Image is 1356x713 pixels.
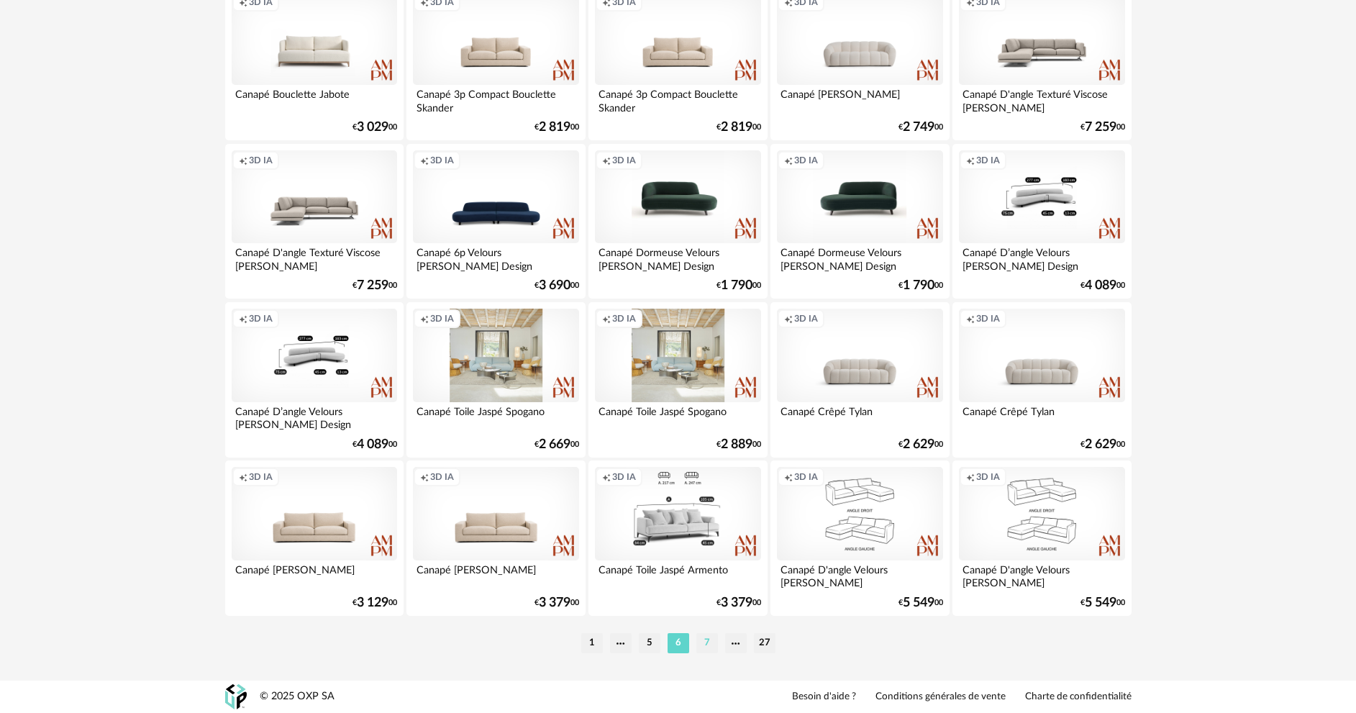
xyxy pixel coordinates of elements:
[784,313,793,324] span: Creation icon
[903,598,934,608] span: 5 549
[602,313,611,324] span: Creation icon
[794,155,818,166] span: 3D IA
[352,440,397,450] div: € 00
[420,471,429,483] span: Creation icon
[754,633,775,653] li: 27
[612,155,636,166] span: 3D IA
[770,302,949,458] a: Creation icon 3D IA Canapé Crêpé Tylan €2 62900
[249,155,273,166] span: 3D IA
[595,560,760,589] div: Canapé Toile Jaspé Armento
[784,155,793,166] span: Creation icon
[1085,122,1116,132] span: 7 259
[1025,691,1132,704] a: Charte de confidentialité
[413,243,578,272] div: Canapé 6p Velours [PERSON_NAME] Design [PERSON_NAME]
[232,243,397,272] div: Canapé D'angle Texturé Viscose [PERSON_NAME]
[413,560,578,589] div: Canapé [PERSON_NAME]
[539,440,570,450] span: 2 669
[534,598,579,608] div: € 00
[903,440,934,450] span: 2 629
[1080,122,1125,132] div: € 00
[357,281,388,291] span: 7 259
[777,243,942,272] div: Canapé Dormeuse Velours [PERSON_NAME] Design [PERSON_NAME]
[898,122,943,132] div: € 00
[225,144,404,299] a: Creation icon 3D IA Canapé D'angle Texturé Viscose [PERSON_NAME] €7 25900
[239,313,247,324] span: Creation icon
[420,155,429,166] span: Creation icon
[1085,598,1116,608] span: 5 549
[794,313,818,324] span: 3D IA
[721,598,752,608] span: 3 379
[668,633,689,653] li: 6
[898,440,943,450] div: € 00
[534,440,579,450] div: € 00
[239,155,247,166] span: Creation icon
[716,598,761,608] div: € 00
[588,302,767,458] a: Creation icon 3D IA Canapé Toile Jaspé Spogano €2 88900
[581,633,603,653] li: 1
[430,155,454,166] span: 3D IA
[903,122,934,132] span: 2 749
[539,281,570,291] span: 3 690
[260,690,335,704] div: © 2025 OXP SA
[903,281,934,291] span: 1 790
[534,281,579,291] div: € 00
[966,471,975,483] span: Creation icon
[1085,281,1116,291] span: 4 089
[225,684,247,709] img: OXP
[952,302,1131,458] a: Creation icon 3D IA Canapé Crêpé Tylan €2 62900
[413,85,578,114] div: Canapé 3p Compact Bouclette Skander
[406,302,585,458] a: Creation icon 3D IA Canapé Toile Jaspé Spogano €2 66900
[595,243,760,272] div: Canapé Dormeuse Velours [PERSON_NAME] Design [PERSON_NAME]
[357,122,388,132] span: 3 029
[249,313,273,324] span: 3D IA
[721,122,752,132] span: 2 819
[612,313,636,324] span: 3D IA
[792,691,856,704] a: Besoin d'aide ?
[777,560,942,589] div: Canapé D'angle Velours [PERSON_NAME]
[232,402,397,431] div: Canapé D’angle Velours [PERSON_NAME] Design [PERSON_NAME]
[588,460,767,616] a: Creation icon 3D IA Canapé Toile Jaspé Armento €3 37900
[976,471,1000,483] span: 3D IA
[770,144,949,299] a: Creation icon 3D IA Canapé Dormeuse Velours [PERSON_NAME] Design [PERSON_NAME] €1 79000
[225,302,404,458] a: Creation icon 3D IA Canapé D’angle Velours [PERSON_NAME] Design [PERSON_NAME] €4 08900
[716,281,761,291] div: € 00
[721,281,752,291] span: 1 790
[352,281,397,291] div: € 00
[1080,440,1125,450] div: € 00
[406,460,585,616] a: Creation icon 3D IA Canapé [PERSON_NAME] €3 37900
[539,598,570,608] span: 3 379
[696,633,718,653] li: 7
[966,155,975,166] span: Creation icon
[1080,598,1125,608] div: € 00
[959,560,1124,589] div: Canapé D'angle Velours [PERSON_NAME]
[534,122,579,132] div: € 00
[249,471,273,483] span: 3D IA
[406,144,585,299] a: Creation icon 3D IA Canapé 6p Velours [PERSON_NAME] Design [PERSON_NAME] €3 69000
[352,598,397,608] div: € 00
[602,471,611,483] span: Creation icon
[959,85,1124,114] div: Canapé D'angle Texturé Viscose [PERSON_NAME]
[976,155,1000,166] span: 3D IA
[232,85,397,114] div: Canapé Bouclette Jabote
[639,633,660,653] li: 5
[976,313,1000,324] span: 3D IA
[794,471,818,483] span: 3D IA
[1085,440,1116,450] span: 2 629
[952,144,1131,299] a: Creation icon 3D IA Canapé D’angle Velours [PERSON_NAME] Design [PERSON_NAME] €4 08900
[716,122,761,132] div: € 00
[777,402,942,431] div: Canapé Crêpé Tylan
[966,313,975,324] span: Creation icon
[952,460,1131,616] a: Creation icon 3D IA Canapé D'angle Velours [PERSON_NAME] €5 54900
[357,598,388,608] span: 3 129
[721,440,752,450] span: 2 889
[430,313,454,324] span: 3D IA
[898,281,943,291] div: € 00
[588,144,767,299] a: Creation icon 3D IA Canapé Dormeuse Velours [PERSON_NAME] Design [PERSON_NAME] €1 79000
[539,122,570,132] span: 2 819
[777,85,942,114] div: Canapé [PERSON_NAME]
[612,471,636,483] span: 3D IA
[239,471,247,483] span: Creation icon
[225,460,404,616] a: Creation icon 3D IA Canapé [PERSON_NAME] €3 12900
[232,560,397,589] div: Canapé [PERSON_NAME]
[420,313,429,324] span: Creation icon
